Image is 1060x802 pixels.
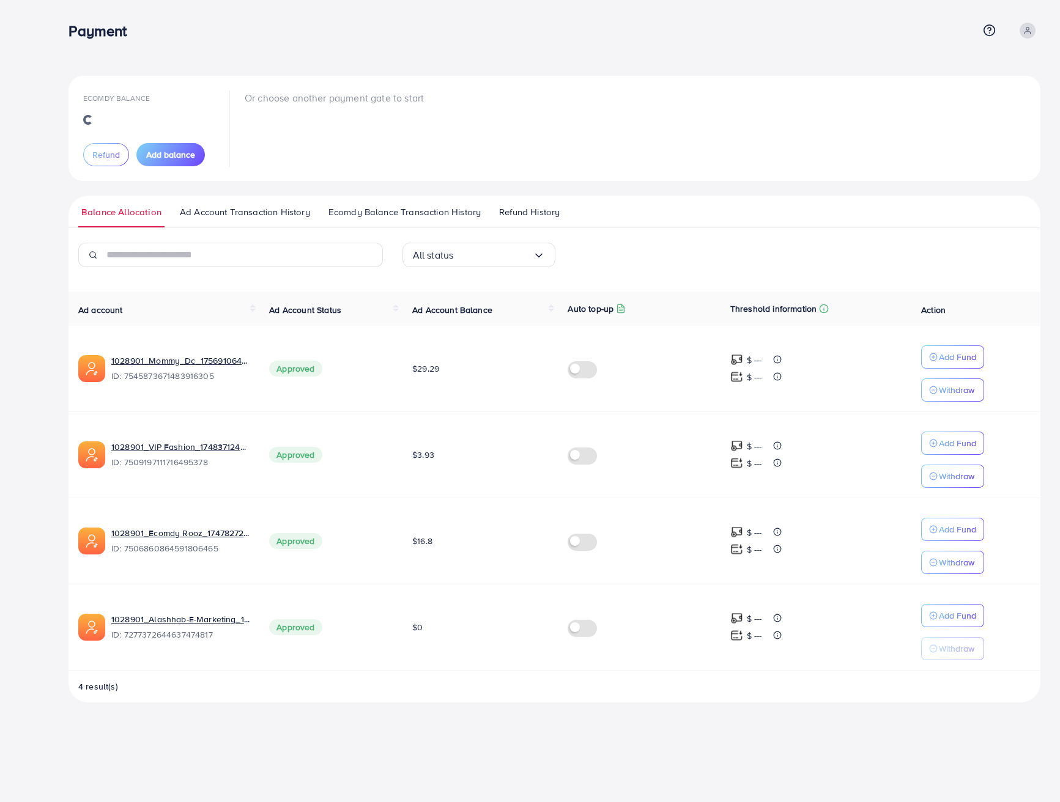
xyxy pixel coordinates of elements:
button: Add Fund [921,345,984,369]
button: Withdraw [921,465,984,488]
button: Withdraw [921,551,984,574]
div: <span class='underline'>1028901_VIP Fashion_1748371246553</span></br>7509197111716495378 [111,441,250,469]
div: Search for option [402,243,555,267]
span: Refund [92,149,120,161]
span: Approved [269,533,322,549]
div: <span class='underline'>1028901_Ecomdy Rooz_1747827253895</span></br>7506860864591806465 [111,527,250,555]
span: Approved [269,361,322,377]
span: Approved [269,447,322,463]
img: ic-ads-acc.e4c84228.svg [78,355,105,382]
span: ID: 7506860864591806465 [111,542,250,554]
p: $ --- [747,611,762,626]
button: Add Fund [921,518,984,541]
img: ic-ads-acc.e4c84228.svg [78,441,105,468]
p: Threshold information [730,301,817,316]
span: Action [921,304,946,316]
img: top-up amount [730,370,743,383]
span: ID: 7509197111716495378 [111,456,250,468]
p: Add Fund [939,608,976,623]
a: 1028901_Ecomdy Rooz_1747827253895 [111,527,250,539]
span: Ad Account Balance [412,304,492,316]
img: top-up amount [730,629,743,642]
img: ic-ads-acc.e4c84228.svg [78,528,105,554]
span: $3.93 [412,449,434,461]
span: Ad account [78,304,123,316]
span: Ecomdy Balance Transaction History [328,205,481,219]
span: Add balance [146,149,195,161]
a: 1028901_Alashhab-E-Marketing_1694395386739 [111,613,250,625]
p: Add Fund [939,350,976,364]
p: Withdraw [939,641,974,656]
img: top-up amount [730,543,743,556]
span: Approved [269,619,322,635]
p: $ --- [747,456,762,471]
img: top-up amount [730,612,743,625]
p: $ --- [747,439,762,454]
p: Withdraw [939,469,974,484]
span: ID: 7277372644637474817 [111,628,250,641]
button: Refund [83,143,129,166]
p: $ --- [747,370,762,384]
p: $ --- [747,628,762,643]
p: Auto top-up [568,301,613,316]
button: Add Fund [921,604,984,627]
img: top-up amount [730,526,743,539]
button: Withdraw [921,637,984,660]
span: Ad Account Transaction History [180,205,310,219]
span: All status [413,246,454,265]
p: $ --- [747,353,762,367]
img: top-up amount [730,440,743,452]
div: <span class='underline'>1028901_Alashhab-E-Marketing_1694395386739</span></br>7277372644637474817 [111,613,250,641]
span: $29.29 [412,362,439,375]
img: top-up amount [730,457,743,469]
a: 1028901_VIP Fashion_1748371246553 [111,441,250,453]
img: ic-ads-acc.e4c84228.svg [78,614,105,641]
button: Withdraw [921,378,984,402]
span: 4 result(s) [78,680,118,693]
span: Refund History [499,205,560,219]
p: Add Fund [939,522,976,537]
p: $ --- [747,525,762,540]
div: <span class='underline'>1028901_Mommy_Dc_1756910643411</span></br>7545873671483916305 [111,355,250,383]
img: top-up amount [730,353,743,366]
p: Withdraw [939,555,974,570]
h3: Payment [69,22,136,40]
span: $0 [412,621,423,633]
a: 1028901_Mommy_Dc_1756910643411 [111,355,250,367]
span: Ad Account Status [269,304,341,316]
input: Search for option [453,246,532,265]
span: Ecomdy Balance [83,93,150,103]
span: $16.8 [412,535,432,547]
span: Balance Allocation [81,205,161,219]
p: Add Fund [939,436,976,451]
button: Add balance [136,143,205,166]
p: Or choose another payment gate to start [245,90,424,105]
button: Add Fund [921,432,984,455]
span: ID: 7545873671483916305 [111,370,250,382]
p: Withdraw [939,383,974,397]
p: $ --- [747,542,762,557]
